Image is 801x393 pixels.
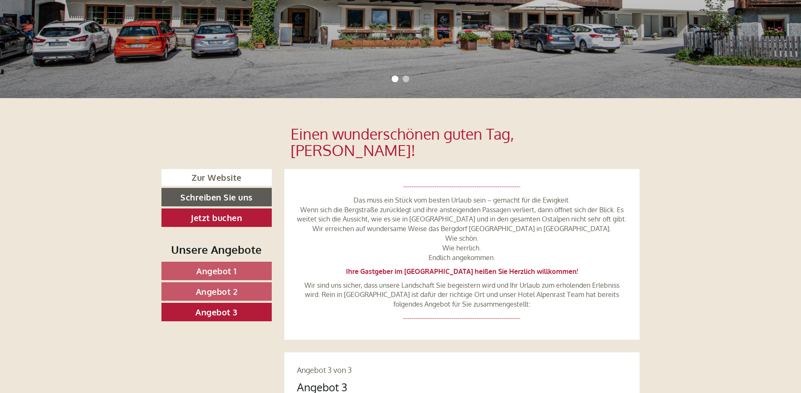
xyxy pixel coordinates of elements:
button: Senden [274,217,330,236]
div: Unsere Angebote [161,242,272,257]
span: Wir sind uns sicher, dass unsere Landschaft Sie begeistern wird und Ihr Urlaub zum erholenden Erl... [304,281,619,309]
span: Das muss ein Stück vom besten Urlaub sein – gemacht für die Ewigkeit. Wenn sich die Bergstraße zu... [297,196,627,262]
span: -------------------------------------------------------- [403,182,520,190]
small: 20:02 [13,41,135,47]
div: [DATE] [150,6,181,21]
strong: Ihre Gastgeber im [GEOGRAPHIC_DATA] heißen Sie Herzlich willkommen! [346,267,578,276]
a: Schreiben Sie uns [161,188,272,206]
a: Jetzt buchen [161,208,272,227]
span: Angebot 3 [195,307,238,318]
div: Berghotel Alpenrast [13,24,135,31]
span: Angebot 2 [196,286,238,297]
div: Guten Tag, wie können wir Ihnen helfen? [6,23,140,48]
h1: Einen wunderschönen guten Tag, [PERSON_NAME]! [291,125,634,159]
span: Angebot 1 [196,265,237,276]
span: -------------------------------------------------------- [403,314,520,322]
span: Angebot 3 von 3 [297,365,352,375]
a: Zur Website [161,169,272,186]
